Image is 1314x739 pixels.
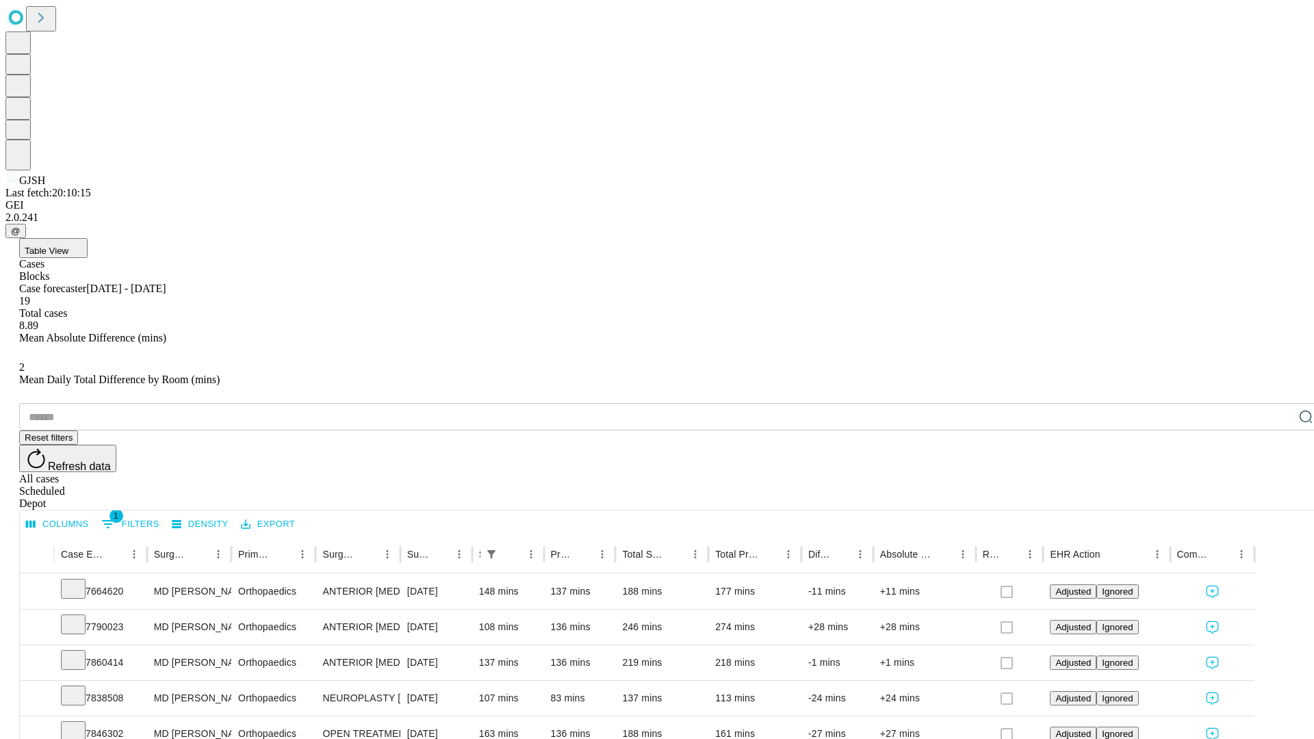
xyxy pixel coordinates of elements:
[407,610,465,645] div: [DATE]
[593,545,612,564] button: Menu
[19,238,88,258] button: Table View
[1232,545,1251,564] button: Menu
[5,187,91,198] span: Last fetch: 20:10:15
[779,545,798,564] button: Menu
[880,549,933,560] div: Absolute Difference
[1050,549,1100,560] div: EHR Action
[154,645,224,680] div: MD [PERSON_NAME] [PERSON_NAME] Md
[1055,729,1091,739] span: Adjusted
[983,549,1001,560] div: Resolved in EHR
[808,681,866,716] div: -24 mins
[622,574,701,609] div: 188 mins
[322,574,393,609] div: ANTERIOR [MEDICAL_DATA] TOTAL HIP
[880,610,969,645] div: +28 mins
[86,283,166,294] span: [DATE] - [DATE]
[551,645,609,680] div: 136 mins
[1148,545,1167,564] button: Menu
[715,610,795,645] div: 274 mins
[622,645,701,680] div: 219 mins
[574,545,593,564] button: Sort
[238,645,309,680] div: Orthopaedics
[1102,693,1133,703] span: Ignored
[1096,620,1138,634] button: Ignored
[322,681,393,716] div: NEUROPLASTY [MEDICAL_DATA] AT [GEOGRAPHIC_DATA]
[154,610,224,645] div: MD [PERSON_NAME] [PERSON_NAME] Md
[482,545,501,564] button: Show filters
[667,545,686,564] button: Sort
[622,610,701,645] div: 246 mins
[98,513,163,535] button: Show filters
[322,645,393,680] div: ANTERIOR [MEDICAL_DATA] TOTAL HIP
[190,545,209,564] button: Sort
[48,461,111,472] span: Refresh data
[125,545,144,564] button: Menu
[19,174,45,186] span: GJSH
[808,610,866,645] div: +28 mins
[11,226,21,236] span: @
[322,610,393,645] div: ANTERIOR [MEDICAL_DATA] TOTAL HIP
[1096,691,1138,705] button: Ignored
[19,361,25,373] span: 2
[19,445,116,472] button: Refresh data
[479,574,537,609] div: 148 mins
[1177,549,1211,560] div: Comments
[209,545,228,564] button: Menu
[19,374,220,385] span: Mean Daily Total Difference by Room (mins)
[237,514,298,535] button: Export
[1102,658,1133,668] span: Ignored
[27,616,47,640] button: Expand
[551,549,573,560] div: Predicted In Room Duration
[109,509,123,523] span: 1
[430,545,450,564] button: Sort
[1102,586,1133,597] span: Ignored
[61,574,140,609] div: 7664620
[407,645,465,680] div: [DATE]
[808,574,866,609] div: -11 mins
[686,545,705,564] button: Menu
[61,645,140,680] div: 7860414
[1050,691,1096,705] button: Adjusted
[880,681,969,716] div: +24 mins
[322,549,357,560] div: Surgery Name
[407,549,429,560] div: Surgery Date
[5,224,26,238] button: @
[715,645,795,680] div: 218 mins
[622,549,665,560] div: Total Scheduled Duration
[23,514,92,535] button: Select columns
[238,574,309,609] div: Orthopaedics
[378,545,397,564] button: Menu
[851,545,870,564] button: Menu
[1102,729,1133,739] span: Ignored
[359,545,378,564] button: Sort
[25,432,73,443] span: Reset filters
[715,549,758,560] div: Total Predicted Duration
[407,681,465,716] div: [DATE]
[502,545,521,564] button: Sort
[168,514,232,535] button: Density
[19,307,67,319] span: Total cases
[934,545,953,564] button: Sort
[1055,622,1091,632] span: Adjusted
[5,199,1309,211] div: GEI
[479,549,480,560] div: Scheduled In Room Duration
[622,681,701,716] div: 137 mins
[61,610,140,645] div: 7790023
[19,320,38,331] span: 8.89
[61,549,104,560] div: Case Epic Id
[953,545,972,564] button: Menu
[19,295,30,307] span: 19
[1055,693,1091,703] span: Adjusted
[238,681,309,716] div: Orthopaedics
[551,610,609,645] div: 136 mins
[1050,620,1096,634] button: Adjusted
[1055,658,1091,668] span: Adjusted
[1096,584,1138,599] button: Ignored
[715,574,795,609] div: 177 mins
[1102,545,1121,564] button: Sort
[1213,545,1232,564] button: Sort
[1055,586,1091,597] span: Adjusted
[479,610,537,645] div: 108 mins
[19,283,86,294] span: Case forecaster
[5,211,1309,224] div: 2.0.241
[808,549,830,560] div: Difference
